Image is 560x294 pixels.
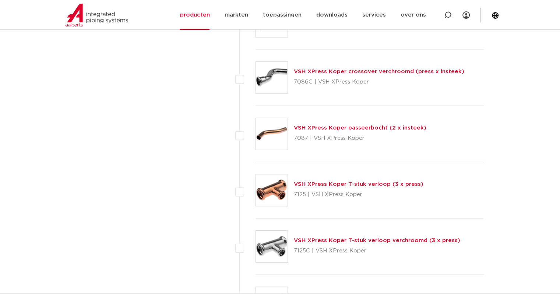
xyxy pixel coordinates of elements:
a: VSH XPress Koper crossover verchroomd (press x insteek) [294,69,464,74]
p: 7086C | VSH XPress Koper [294,76,464,88]
p: 7125 | VSH XPress Koper [294,189,423,201]
a: VSH XPress Koper T-stuk verloop (3 x press) [294,181,423,187]
p: 7125C | VSH XPress Koper [294,245,460,257]
img: Thumbnail for VSH XPress Koper passeerbocht (2 x insteek) [256,118,288,150]
img: Thumbnail for VSH XPress Koper T-stuk verloop verchroomd (3 x press) [256,231,288,262]
a: VSH XPress Koper passeerbocht (2 x insteek) [294,125,426,131]
img: Thumbnail for VSH XPress Koper T-stuk verloop (3 x press) [256,174,288,206]
img: Thumbnail for VSH XPress Koper crossover verchroomd (press x insteek) [256,62,288,93]
a: VSH XPress Koper T-stuk verloop verchroomd (3 x press) [294,238,460,243]
p: 7087 | VSH XPress Koper [294,132,426,144]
